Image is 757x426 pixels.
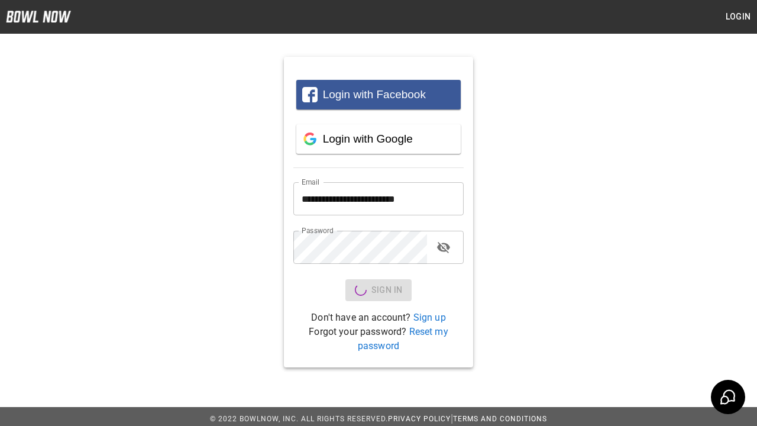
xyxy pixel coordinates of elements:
[719,6,757,28] button: Login
[323,88,426,101] span: Login with Facebook
[296,124,461,154] button: Login with Google
[432,235,455,259] button: toggle password visibility
[358,326,448,351] a: Reset my password
[323,133,413,145] span: Login with Google
[296,80,461,109] button: Login with Facebook
[293,325,464,353] p: Forgot your password?
[6,11,71,22] img: logo
[413,312,446,323] a: Sign up
[210,415,388,423] span: © 2022 BowlNow, Inc. All Rights Reserved.
[293,311,464,325] p: Don't have an account?
[453,415,547,423] a: Terms and Conditions
[388,415,451,423] a: Privacy Policy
